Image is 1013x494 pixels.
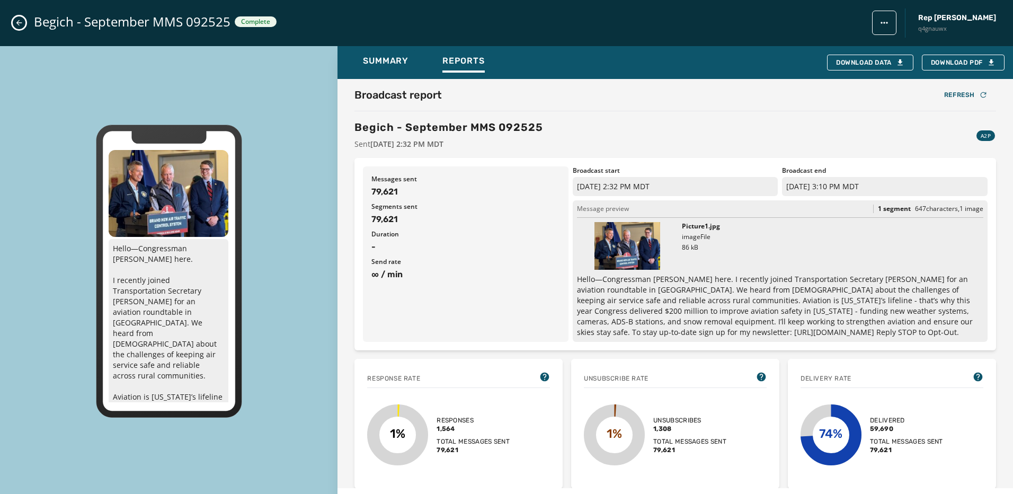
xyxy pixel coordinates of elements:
span: Duration [371,230,560,239]
span: ∞ / min [371,268,560,281]
button: broadcast action menu [872,11,896,35]
p: 86 kB [682,243,720,252]
span: Sent [354,139,543,149]
span: 79,621 [437,446,510,454]
button: Download PDF [922,55,1005,70]
span: Unsubscribes [653,416,726,425]
span: Response rate [367,374,420,383]
span: - [371,241,560,253]
span: [DATE] 2:32 PM MDT [370,139,443,149]
span: Broadcast start [573,166,778,175]
span: q4gnauwx [918,24,996,33]
p: [DATE] 2:32 PM MDT [573,177,778,196]
button: Download Data [827,55,913,70]
span: , 1 image [958,204,983,213]
span: 647 characters [915,204,958,213]
button: Reports [434,50,493,75]
text: 74% [820,427,843,441]
span: 79,621 [870,446,943,454]
h2: Broadcast report [354,87,442,102]
span: 1 segment [878,205,911,213]
span: Total messages sent [870,437,943,446]
text: 1% [607,427,622,441]
span: Broadcast end [782,166,988,175]
span: Send rate [371,258,560,266]
text: 1% [390,427,405,441]
p: Hello—Congressman [PERSON_NAME] here. I recently joined Transportation Secretary [PERSON_NAME] fo... [577,274,983,338]
p: [DATE] 3:10 PM MDT [782,177,988,196]
span: 59,690 [870,425,943,433]
span: Messages sent [371,175,560,183]
span: Complete [241,17,270,26]
span: Delivery Rate [801,374,851,383]
span: Message preview [577,205,629,213]
span: 79,621 [371,213,560,226]
span: Begich - September MMS 092525 [34,13,230,30]
button: Refresh [936,87,996,102]
img: Thumbnail [594,222,660,270]
h3: Begich - September MMS 092525 [354,120,543,135]
button: Summary [354,50,417,75]
span: Total messages sent [437,437,510,446]
span: Segments sent [371,202,560,211]
img: 2025-09-25_180330_8579_phpJmlSMc-300x218-4879.jpg [109,150,228,237]
span: 1,564 [437,425,510,433]
p: Picture1.jpg [682,222,720,231]
span: Reports [442,56,485,66]
span: Download PDF [931,58,996,67]
span: Rep [PERSON_NAME] [918,13,996,23]
span: Summary [363,56,408,66]
div: Refresh [944,91,988,99]
span: Total messages sent [653,437,726,446]
span: image File [682,233,710,241]
span: Delivered [870,416,943,425]
span: 79,621 [371,186,560,198]
div: A2P [976,130,995,141]
div: Download Data [836,58,904,67]
span: 1,308 [653,425,726,433]
span: Unsubscribe Rate [584,374,648,383]
span: 79,621 [653,446,726,454]
span: Responses [437,416,510,425]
